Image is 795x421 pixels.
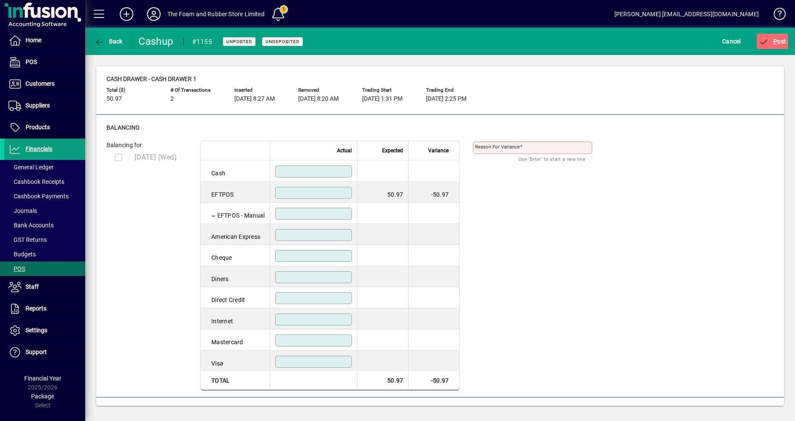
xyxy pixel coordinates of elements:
[426,96,467,102] span: [DATE] 2:25 PM
[9,222,54,229] span: Bank Accounts
[9,178,64,185] span: Cashbook Receipts
[4,247,85,261] a: Budgets
[4,174,85,189] a: Cashbook Receipts
[4,232,85,247] a: GST Returns
[234,96,275,102] span: [DATE] 8:27 AM
[24,375,61,382] span: Financial Year
[9,164,54,171] span: General Ledger
[26,145,52,152] span: Financials
[85,34,132,49] app-page-header-button: Back
[614,7,759,21] div: [PERSON_NAME] [EMAIL_ADDRESS][DOMAIN_NAME]
[382,146,403,155] span: Expected
[92,34,125,49] button: Back
[201,224,270,245] td: American Express
[167,7,265,21] div: The Foam and Rubber Store Limited
[140,6,167,22] button: Profile
[201,351,270,372] td: Visa
[107,87,158,93] span: Total ($)
[226,39,252,44] span: Unposted
[31,393,54,400] span: Package
[201,182,270,203] td: EFTPOS
[201,203,270,224] td: ~ EFTPOS - Manual
[170,96,174,102] span: 2
[757,34,789,49] button: Post
[357,182,408,203] td: 50.97
[201,160,270,182] td: Cash
[201,266,270,287] td: Diners
[26,305,46,312] span: Reports
[426,87,477,93] span: Trading end
[722,35,741,48] span: Cancel
[767,2,784,29] a: Knowledge Base
[26,124,50,131] span: Products
[26,102,50,109] span: Suppliers
[408,182,459,203] td: -50.97
[4,73,85,95] a: Customers
[234,87,285,93] span: Inserted
[9,207,37,214] span: Journals
[201,371,270,390] td: Total
[773,38,777,45] span: P
[337,146,352,155] span: Actual
[94,38,123,45] span: Back
[26,37,41,44] span: Home
[113,6,140,22] button: Add
[408,371,459,390] td: -50.97
[265,39,300,44] span: Undeposited
[4,298,85,319] a: Reports
[26,80,55,87] span: Customers
[9,265,25,272] span: POS
[107,141,192,150] div: Balancing for
[192,35,212,49] div: #1155
[138,35,175,48] div: Cashup
[26,327,47,334] span: Settings
[107,96,122,102] span: 50.97
[298,96,339,102] span: [DATE] 8:20 AM
[4,276,85,298] a: Staff
[720,34,743,49] button: Cancel
[201,287,270,308] td: Direct Credit
[4,95,85,116] a: Suppliers
[298,87,349,93] span: Removed
[4,203,85,218] a: Journals
[9,251,36,258] span: Budgets
[107,124,140,131] span: Balancing
[135,153,177,161] span: [DATE] (Wed)
[9,236,47,243] span: GST Returns
[4,218,85,232] a: Bank Accounts
[4,261,85,276] a: POS
[4,189,85,203] a: Cashbook Payments
[428,146,449,155] span: Variance
[4,52,85,73] a: POS
[107,75,196,82] span: Cash drawer - Cash Drawer 1
[357,371,408,390] td: 50.97
[26,348,47,355] span: Support
[4,342,85,363] a: Support
[4,160,85,174] a: General Ledger
[362,87,413,93] span: Trading start
[518,154,585,164] mat-hint: Use 'Enter' to start a new line
[201,245,270,266] td: Cheque
[201,329,270,351] td: Mastercard
[201,308,270,330] td: Internet
[362,96,403,102] span: [DATE] 1:31 PM
[475,144,520,150] mat-label: Reason for variance
[9,193,69,200] span: Cashbook Payments
[26,283,39,290] span: Staff
[4,320,85,341] a: Settings
[4,30,85,51] a: Home
[4,117,85,138] a: Products
[170,87,222,93] span: # of Transactions
[26,58,37,65] span: POS
[759,38,786,45] span: ost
